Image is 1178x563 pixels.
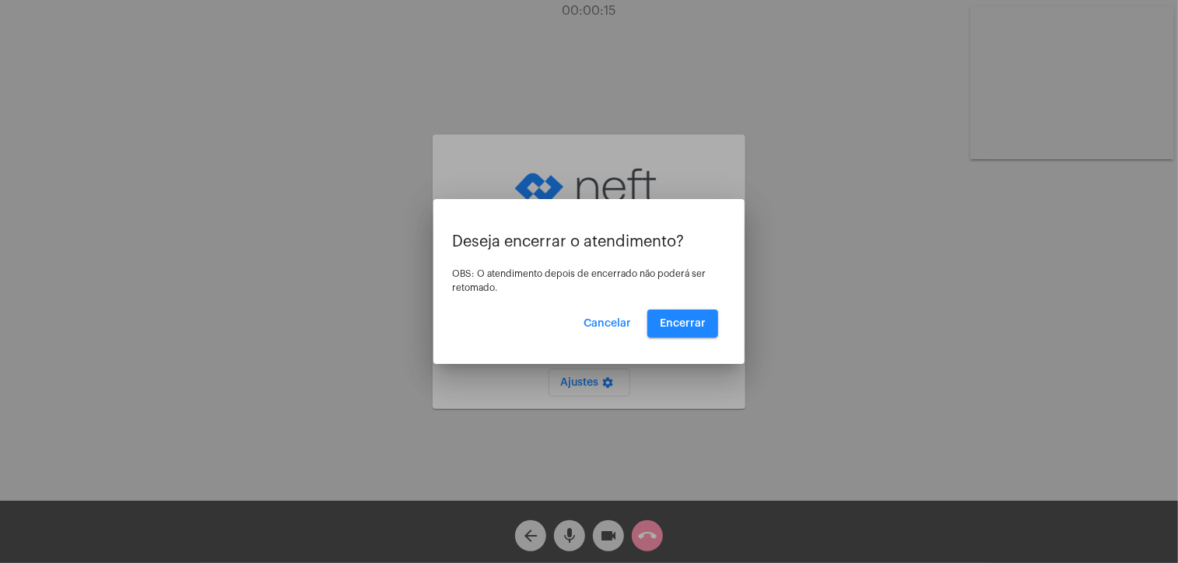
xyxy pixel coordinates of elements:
span: Encerrar [660,318,706,329]
span: OBS: O atendimento depois de encerrado não poderá ser retomado. [452,269,706,292]
button: Encerrar [647,309,718,337]
p: Deseja encerrar o atendimento? [452,233,726,250]
button: Cancelar [571,309,643,337]
span: Cancelar [584,318,631,329]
